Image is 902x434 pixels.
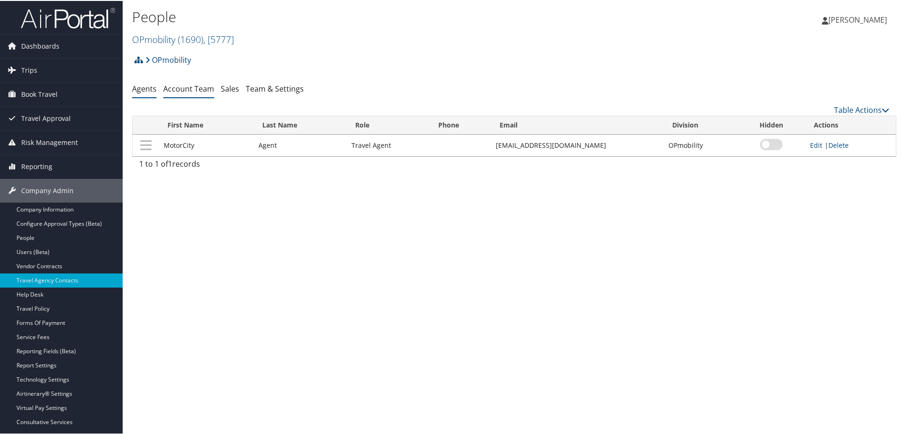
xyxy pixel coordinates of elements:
[221,83,239,93] a: Sales
[491,134,664,155] td: [EMAIL_ADDRESS][DOMAIN_NAME]
[21,58,37,81] span: Trips
[805,134,896,155] td: |
[139,157,316,173] div: 1 to 1 of records
[132,32,234,45] a: OPmobility
[21,178,74,202] span: Company Admin
[168,158,172,168] span: 1
[828,140,849,149] a: Delete
[163,83,214,93] a: Account Team
[810,140,822,149] a: Edit
[664,115,737,134] th: Division
[21,82,58,105] span: Book Travel
[21,106,71,129] span: Travel Approval
[246,83,304,93] a: Team & Settings
[737,115,805,134] th: Hidden
[834,104,889,114] a: Table Actions
[159,134,254,155] td: MotorCity
[254,134,347,155] td: Agent
[178,32,203,45] span: ( 1690 )
[21,34,59,57] span: Dashboards
[347,134,430,155] td: Travel Agent
[828,14,887,24] span: [PERSON_NAME]
[21,154,52,178] span: Reporting
[132,83,157,93] a: Agents
[145,50,191,68] a: OPmobility
[132,6,642,26] h1: People
[347,115,430,134] th: Role
[491,115,664,134] th: Email
[805,115,896,134] th: Actions
[430,115,491,134] th: Phone
[822,5,896,33] a: [PERSON_NAME]
[21,6,115,28] img: airportal-logo.png
[159,115,254,134] th: First Name
[21,130,78,153] span: Risk Management
[664,134,737,155] td: OPmobility
[203,32,234,45] span: , [ 5777 ]
[133,115,159,134] th: : activate to sort column descending
[254,115,347,134] th: Last Name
